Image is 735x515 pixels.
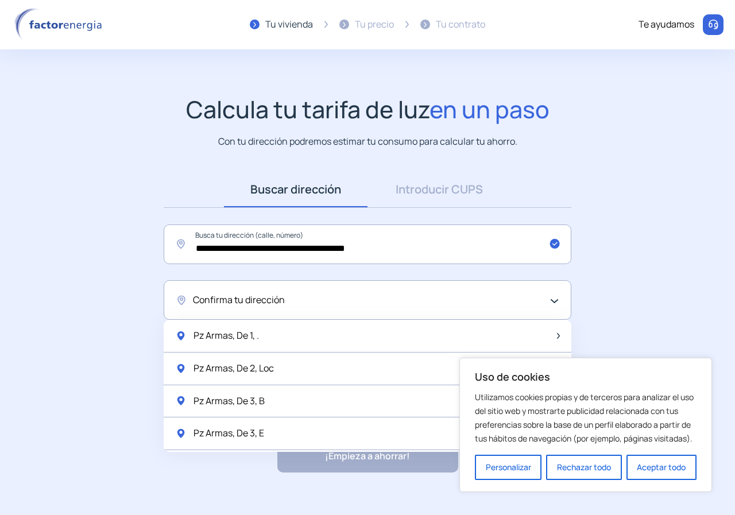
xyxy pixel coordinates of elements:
[475,370,697,384] p: Uso de cookies
[355,17,394,32] div: Tu precio
[194,361,274,376] span: Pz Armas, De 2, Loc
[186,95,550,123] h1: Calcula tu tarifa de luz
[367,172,511,207] a: Introducir CUPS
[639,17,694,32] div: Te ayudamos
[430,93,550,125] span: en un paso
[193,293,285,308] span: Confirma tu dirección
[175,363,187,374] img: location-pin-green.svg
[436,17,485,32] div: Tu contrato
[626,455,697,480] button: Aceptar todo
[265,17,313,32] div: Tu vivienda
[224,172,367,207] a: Buscar dirección
[175,395,187,406] img: location-pin-green.svg
[557,333,560,339] img: arrow-next-item.svg
[475,455,541,480] button: Personalizar
[218,134,517,149] p: Con tu dirección podremos estimar tu consumo para calcular tu ahorro.
[175,428,187,439] img: location-pin-green.svg
[194,426,264,441] span: Pz Armas, De 3, E
[194,328,259,343] span: Pz Armas, De 1, .
[707,19,719,30] img: llamar
[475,390,697,446] p: Utilizamos cookies propias y de terceros para analizar el uso del sitio web y mostrarte publicida...
[194,394,265,409] span: Pz Armas, De 3, B
[175,330,187,342] img: location-pin-green.svg
[546,455,621,480] button: Rechazar todo
[459,358,712,492] div: Uso de cookies
[11,8,109,41] img: logo factor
